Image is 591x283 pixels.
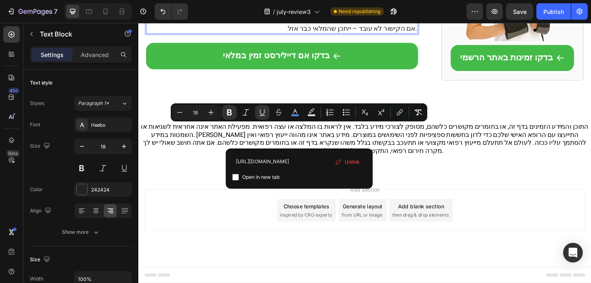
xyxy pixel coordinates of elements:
span: Need republishing [339,8,380,15]
p: 7 [54,7,57,16]
div: 242424 [91,186,130,194]
div: Color [30,186,43,193]
p: אם הקישור לא עובד – ייתכן שהמלאי כבר אזל. [9,2,303,11]
button: Save [506,3,533,20]
div: Heebo [91,121,130,129]
div: Open Intercom Messenger [563,243,583,262]
p: Text Block [40,29,110,39]
button: Publish [536,3,571,20]
a: בדקו זמינות באתר הרשמי [340,24,474,52]
div: Show more [62,228,100,236]
p: בדקו אם דיילירסט זמין במלאי [92,30,208,42]
div: Undo/Redo [155,3,188,20]
div: Editor contextual toolbar [171,103,427,121]
span: Paragraph 1* [78,100,109,107]
div: Size [30,141,52,152]
div: Size [30,254,52,265]
span: התוכן והמידע הזמינים בדף זה, או בחומרים מקושרים כלשהם, מסופק לצורכי מידע בלבד. אין לראות בו המלצה... [3,107,490,144]
p: בדקו זמינות באתר הרשמי [350,32,451,44]
div: Styles [30,100,44,107]
a: בדקו אם דיילירסט זמין במלאי [8,22,304,50]
span: Unlink [345,157,360,167]
div: Choose templates [158,195,208,204]
div: Text style [30,79,53,87]
span: inspired by CRO experts [154,205,210,213]
div: Font [30,121,40,128]
div: Publish [543,7,564,16]
span: Save [513,8,527,15]
span: july-review3 [277,7,311,16]
div: Beta [6,150,20,157]
span: then drag & drop elements [276,205,337,213]
div: 450 [8,87,20,94]
div: Width [30,275,44,283]
p: Settings [41,50,64,59]
span: from URL or image [221,205,265,213]
div: Align [30,205,53,217]
button: 7 [3,3,61,20]
button: Show more [30,225,132,240]
div: Add blank section [282,195,332,204]
span: / [273,7,275,16]
span: Add section [227,177,266,185]
span: Open in new tab [242,172,279,182]
p: Advanced [81,50,109,59]
button: Paragraph 1* [74,96,132,111]
input: Paste link here [232,155,366,168]
div: Generate layout [222,195,266,204]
